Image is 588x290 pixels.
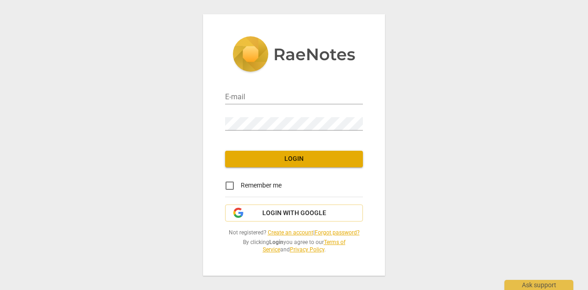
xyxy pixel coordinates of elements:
[225,151,363,167] button: Login
[232,154,356,164] span: Login
[225,239,363,254] span: By clicking you agree to our and .
[268,229,313,236] a: Create an account
[269,239,283,245] b: Login
[225,205,363,222] button: Login with Google
[241,181,282,190] span: Remember me
[262,209,326,218] span: Login with Google
[290,246,324,253] a: Privacy Policy
[225,229,363,237] span: Not registered? |
[232,36,356,74] img: 5ac2273c67554f335776073100b6d88f.svg
[263,239,345,253] a: Terms of Service
[315,229,360,236] a: Forgot password?
[504,280,573,290] div: Ask support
